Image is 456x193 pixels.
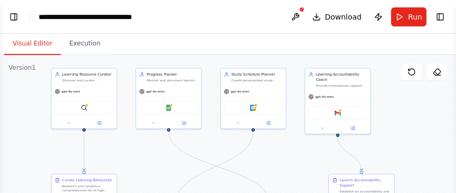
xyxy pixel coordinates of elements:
button: Open in side panel [254,120,284,126]
button: Show left sidebar [6,10,21,24]
g: Edge from a4ed3916-22ba-4acb-8a35-848310bf5ff3 to 226a41f7-70ea-45df-a7cc-96db037d49ae [335,136,364,171]
g: Edge from 018125c4-28b1-4f3c-bf05-397722bdfac5 to fe3ab09b-8a30-4b17-9abd-3548f6fbba9c [81,131,87,171]
div: Version 1 [8,63,36,72]
div: Learning Resource CuratorDiscover and curate personalized learning resources for {subject} by sea... [51,68,117,129]
div: Curate Learning Resources [62,178,112,183]
button: Open in side panel [169,120,199,126]
div: Study Schedule Planner [231,72,283,77]
div: Learning Accountability Coach [316,72,367,82]
span: gpt-4o-mini [62,89,80,94]
img: Google Sheets [165,105,172,111]
button: Open in side panel [85,120,115,126]
div: Launch Accountability Support [340,178,391,188]
div: Discover and curate personalized learning resources for {subject} by searching the web, finding h... [62,78,114,82]
img: Google Calendar [250,105,256,111]
nav: breadcrumb [39,12,157,22]
div: Learning Accountability CoachProvide motivational support and accountability for learning {subjec... [305,68,371,134]
button: Visual Editor [4,33,61,55]
button: Execution [61,33,109,55]
div: Monitor and document learning progress for {subject} by creating and maintaining detailed trackin... [147,78,198,82]
img: BraveSearchTool [81,105,87,111]
div: Provide motivational support and accountability for learning {subject} by sending regular check-i... [316,84,367,88]
div: Progress TrackerMonitor and document learning progress for {subject} by creating and maintaining ... [136,68,202,129]
span: Run [408,12,422,22]
div: Study Schedule PlannerCreate personalized study schedules and learning plans for {subject} based ... [220,68,286,129]
div: Progress Tracker [147,72,198,77]
img: Gmail [334,110,341,116]
div: Create personalized study schedules and learning plans for {subject} based on available time, lea... [231,78,283,82]
button: Open in side panel [338,125,368,132]
span: gpt-4o-mini [231,89,249,94]
button: Show right sidebar [433,10,448,24]
button: Run [391,7,426,26]
span: Download [325,12,362,22]
span: gpt-4o-mini [315,95,334,99]
button: Download [308,7,366,26]
div: Learning Resource Curator [62,72,114,77]
span: gpt-4o-mini [146,89,165,94]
